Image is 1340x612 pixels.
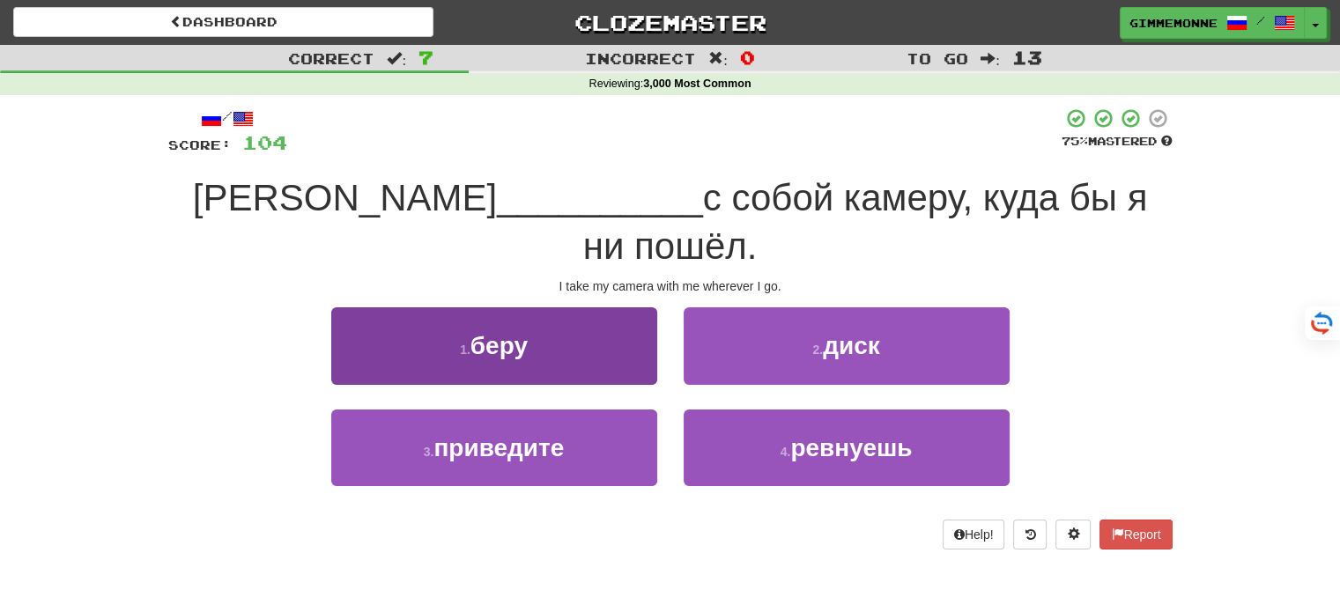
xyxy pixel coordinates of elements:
[433,434,564,461] span: приведите
[907,49,968,67] span: To go
[1256,14,1265,26] span: /
[13,7,433,37] a: Dashboard
[740,47,755,68] span: 0
[424,445,434,459] small: 3 .
[1013,520,1047,549] button: Round history (alt+y)
[684,307,1010,384] button: 2.диск
[643,77,751,90] strong: 3,000 Most Common
[1062,134,1088,148] span: 75 %
[812,343,823,357] small: 2 .
[1012,47,1042,68] span: 13
[790,434,912,461] span: ревнуешь
[418,47,433,68] span: 7
[168,277,1173,295] div: I take my camera with me wherever I go.
[943,520,1005,549] button: Help!
[497,177,703,218] span: __________
[193,177,497,218] span: [PERSON_NAME]
[168,107,287,129] div: /
[981,51,1000,66] span: :
[583,177,1148,267] span: с собой камеру, куда бы я ни пошёл.
[684,409,1010,486] button: 4.ревнуешь
[1099,520,1172,549] button: Report
[708,51,728,66] span: :
[242,131,287,153] span: 104
[1062,134,1173,150] div: Mastered
[1120,7,1305,39] a: Gimmemonne /
[168,137,232,152] span: Score:
[823,332,880,359] span: диск
[585,49,696,67] span: Incorrect
[331,307,657,384] button: 1.беру
[460,7,880,38] a: Clozemaster
[1129,15,1218,31] span: Gimmemonne
[387,51,406,66] span: :
[470,332,528,359] span: беру
[460,343,470,357] small: 1 .
[331,409,657,486] button: 3.приведите
[781,445,791,459] small: 4 .
[288,49,374,67] span: Correct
